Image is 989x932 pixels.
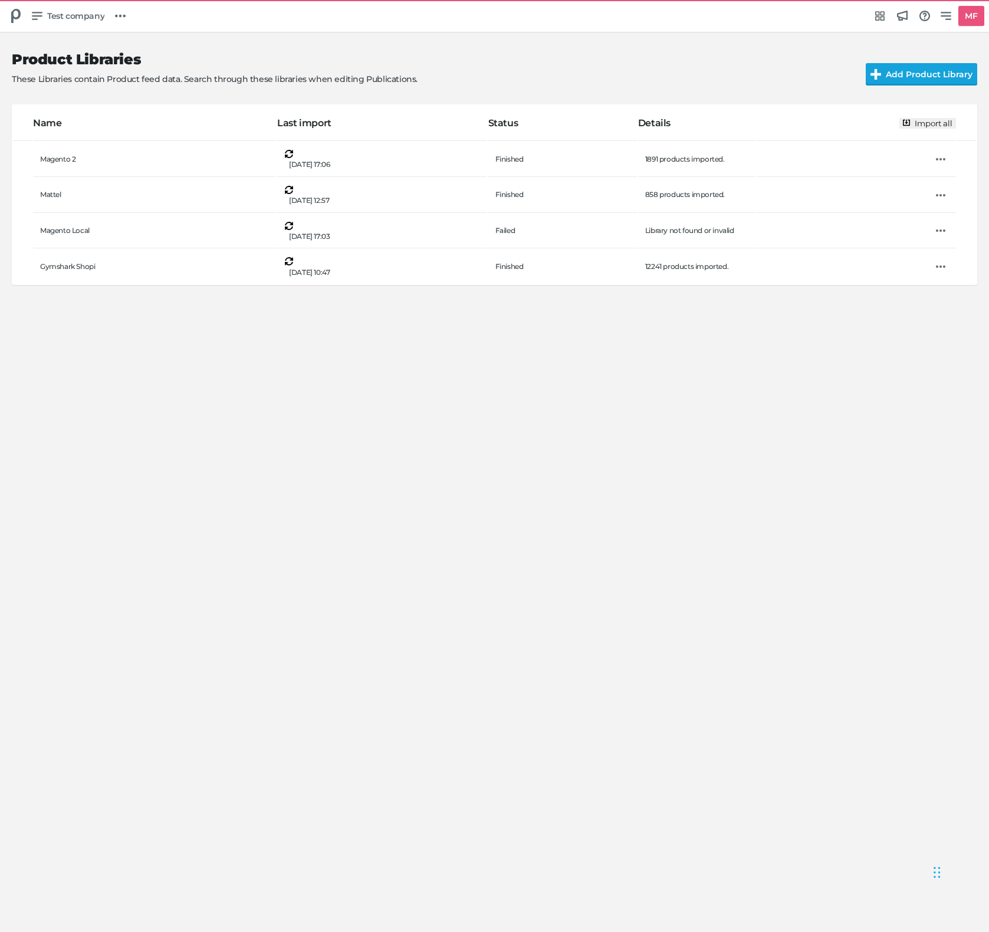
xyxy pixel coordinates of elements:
td: Finished [488,250,637,284]
td: Finished [488,178,637,213]
span: Magento Local [40,225,90,236]
div: Test company [5,5,27,27]
th: Details [638,106,756,141]
a: Integrations Hub [870,6,890,26]
th: Status [488,106,637,141]
td: Library not found or invalid [638,214,756,249]
th: Name [33,106,276,141]
button: Import all [899,118,956,129]
span: Magento 2 [40,154,75,165]
td: 12241 products imported. [638,250,756,284]
span: Mattel [40,190,61,201]
th: Last import [277,106,487,141]
td: 858 products imported. [638,178,756,213]
div: Drag [934,855,941,890]
td: 1891 products imported. [638,142,756,177]
h2: Product Libraries [12,51,847,68]
a: Add Product Library [866,68,977,78]
td: Failed [488,214,637,249]
span: [DATE] 17:03 [289,232,330,241]
h5: MF [960,6,982,26]
p: These Libraries contain Product feed data. Search through these libraries when editing Publications. [12,73,847,86]
span: [DATE] 17:06 [289,160,330,169]
iframe: Chat Widget [930,843,989,900]
button: Add Product Library [866,63,977,86]
span: [DATE] 12:57 [289,196,329,205]
span: Gymshark Shopi [40,261,95,272]
span: [DATE] 10:47 [289,268,330,277]
span: Test company [47,9,104,22]
td: Finished [488,142,637,177]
